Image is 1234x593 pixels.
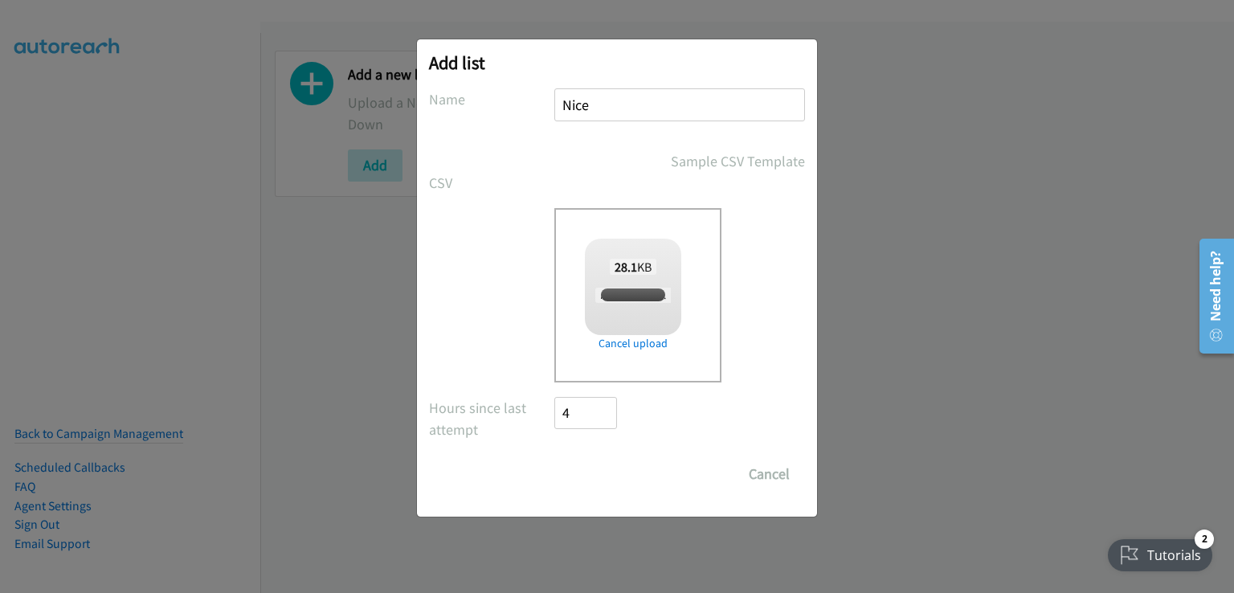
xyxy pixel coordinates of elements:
[610,259,657,275] span: KB
[429,397,554,440] label: Hours since last attempt
[615,259,637,275] strong: 28.1
[1098,523,1222,581] iframe: Checklist
[429,88,554,110] label: Name
[671,150,805,172] a: Sample CSV Template
[429,51,805,74] h2: Add list
[595,288,711,303] span: report1756787485288.csv
[585,335,681,352] a: Cancel upload
[1188,232,1234,360] iframe: Resource Center
[733,458,805,490] button: Cancel
[429,172,554,194] label: CSV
